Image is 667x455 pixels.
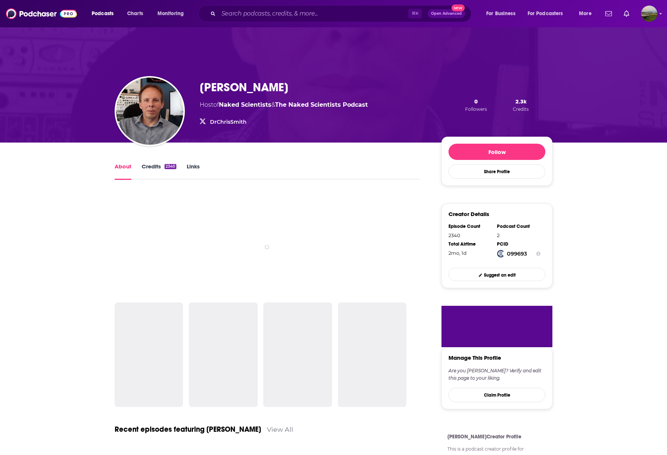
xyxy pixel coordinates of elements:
a: View All [267,425,293,433]
strong: 099693 [507,250,527,257]
img: Chris Smith [116,78,183,145]
a: Show notifications dropdown [602,7,615,20]
span: Logged in as hlrobbins [641,6,657,22]
button: Open AdvancedNew [428,9,465,18]
div: Total Airtime [448,241,492,247]
span: & [271,101,275,108]
button: open menu [523,8,574,20]
a: Suggest an edit [448,268,545,281]
img: User Profile [641,6,657,22]
button: 0Followers [463,97,489,112]
button: Show profile menu [641,6,657,22]
div: Search podcasts, credits, & more... [205,5,478,22]
button: Show Info [536,250,541,257]
div: Are you [PERSON_NAME]? Verify and edit this page to your liking. [448,367,545,382]
span: Followers [465,106,487,112]
span: Host [200,101,213,108]
span: of [213,101,271,108]
input: Search podcasts, credits, & more... [219,8,408,20]
span: New [451,4,465,11]
h3: Creator Details [448,211,489,218]
a: Links [187,163,200,180]
a: Naked Scientists [219,101,271,108]
span: 1504 hours, 34 minutes, 43 seconds [448,250,467,256]
div: PCID [497,241,541,247]
span: For Podcasters [528,8,563,19]
img: Podchaser Creator ID logo [497,250,504,257]
h3: Manage This Profile [448,354,501,361]
span: Charts [127,8,143,19]
div: 2340 [448,232,492,238]
span: ⌘ K [408,9,422,18]
button: open menu [87,8,123,20]
span: 2.3k [515,98,527,105]
div: Podcast Count [497,223,541,229]
button: Follow [448,144,545,160]
button: Claim Profile [448,388,545,402]
span: For Business [486,8,515,19]
h4: [PERSON_NAME] Creator Profile [447,434,546,440]
a: DrChrisSmith [210,119,247,125]
button: open menu [152,8,193,20]
a: Charts [122,8,148,20]
div: 2340 [165,164,176,169]
a: Credits2340 [142,163,176,180]
a: About [115,163,131,180]
a: Recent episodes featuring [PERSON_NAME] [115,425,261,434]
button: open menu [574,8,601,20]
button: Share Profile [448,164,545,179]
a: Show notifications dropdown [621,7,632,20]
span: Credits [513,106,529,112]
h1: [PERSON_NAME] [200,80,288,95]
span: 0 [474,98,478,105]
img: Podchaser - Follow, Share and Rate Podcasts [6,7,77,21]
a: The Naked Scientists Podcast [275,101,368,108]
span: Monitoring [158,8,184,19]
div: Episode Count [448,223,492,229]
div: 2 [497,232,541,238]
span: Podcasts [92,8,114,19]
span: More [579,8,592,19]
button: open menu [481,8,525,20]
button: 2.3kCredits [511,97,531,112]
span: Open Advanced [431,12,462,16]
